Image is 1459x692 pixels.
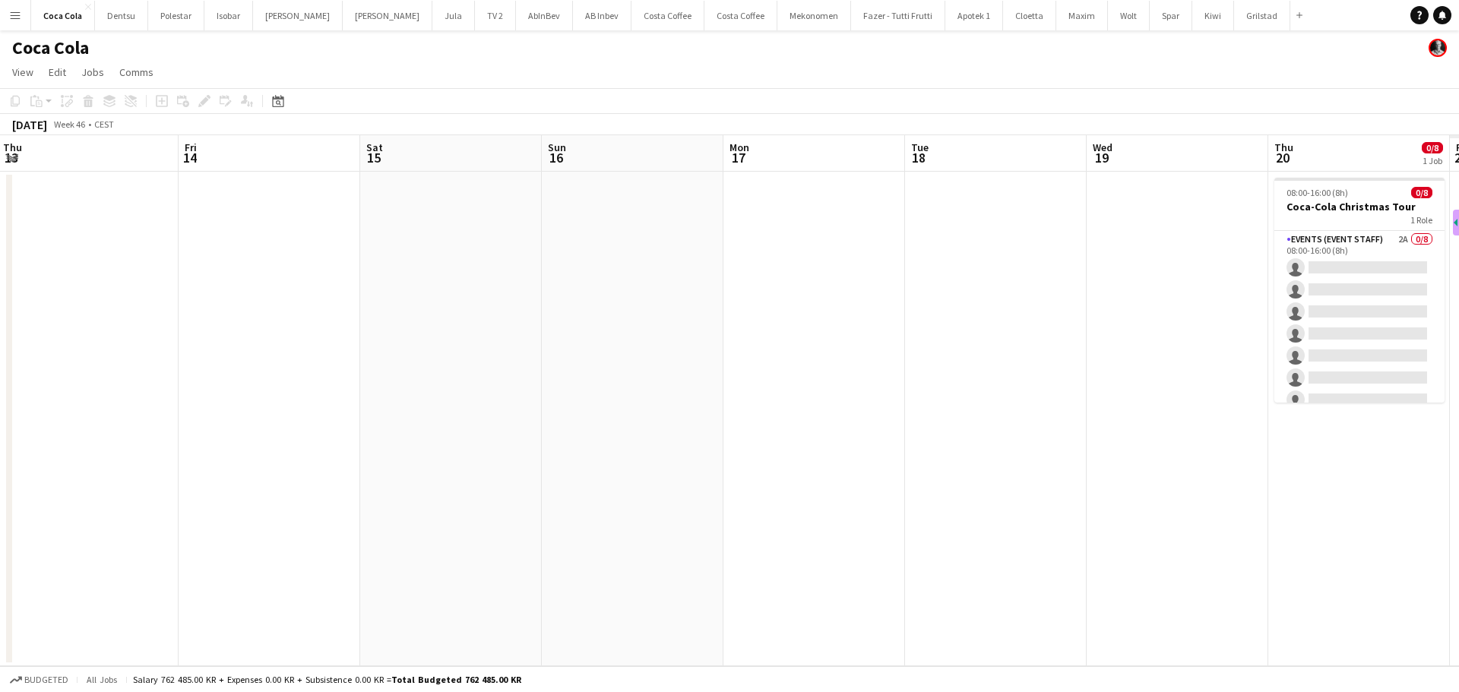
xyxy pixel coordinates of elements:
[343,1,432,30] button: [PERSON_NAME]
[391,674,521,685] span: Total Budgeted 762 485.00 KR
[432,1,475,30] button: Jula
[94,118,114,130] div: CEST
[1429,39,1447,57] app-user-avatar: Martin Torstensen
[1150,1,1192,30] button: Spar
[148,1,204,30] button: Polestar
[12,65,33,79] span: View
[851,1,945,30] button: Fazer - Tutti Frutti
[31,1,95,30] button: Coca Cola
[573,1,631,30] button: AB Inbev
[253,1,343,30] button: [PERSON_NAME]
[204,1,253,30] button: Isobar
[119,65,153,79] span: Comms
[24,675,68,685] span: Budgeted
[704,1,777,30] button: Costa Coffee
[945,1,1003,30] button: Apotek 1
[133,674,521,685] div: Salary 762 485.00 KR + Expenses 0.00 KR + Subsistence 0.00 KR =
[8,671,71,688] button: Budgeted
[12,117,47,132] div: [DATE]
[777,1,851,30] button: Mekonomen
[84,674,120,685] span: All jobs
[631,1,704,30] button: Costa Coffee
[81,65,104,79] span: Jobs
[95,1,148,30] button: Dentsu
[1234,1,1290,30] button: Grilstad
[1192,1,1234,30] button: Kiwi
[113,62,160,82] a: Comms
[516,1,573,30] button: AbInBev
[49,65,66,79] span: Edit
[75,62,110,82] a: Jobs
[1003,1,1056,30] button: Cloetta
[475,1,516,30] button: TV 2
[1108,1,1150,30] button: Wolt
[43,62,72,82] a: Edit
[6,62,40,82] a: View
[12,36,89,59] h1: Coca Cola
[1056,1,1108,30] button: Maxim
